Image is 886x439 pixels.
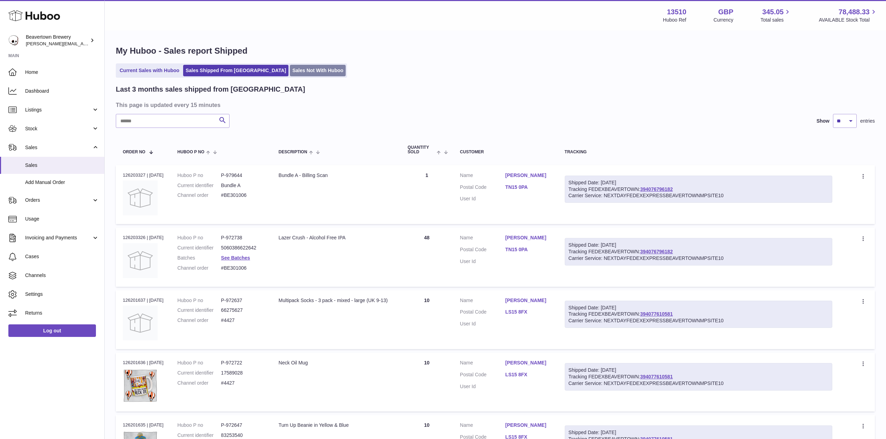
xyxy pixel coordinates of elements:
span: Huboo P no [178,150,204,154]
dt: User Id [460,321,505,327]
span: Orders [25,197,92,203]
span: Dashboard [25,88,99,94]
dt: Channel order [178,317,221,324]
span: Cases [25,253,99,260]
dt: Postal Code [460,371,505,380]
dd: P-972722 [221,360,265,366]
dt: Huboo P no [178,360,221,366]
span: Returns [25,310,99,316]
img: Matthew.McCormack@beavertownbrewery.co.uk [8,35,19,46]
h3: This page is updated every 15 minutes [116,101,873,109]
div: Shipped Date: [DATE] [569,367,828,373]
dd: 17589028 [221,370,265,376]
td: 10 [401,290,453,349]
dd: P-979644 [221,172,265,179]
dt: Batches [178,255,221,261]
dt: Name [460,297,505,306]
span: Quantity Sold [408,145,435,154]
div: Carrier Service: NEXTDAYFEDEXEXPRESSBEAVERTOWNMPSITE10 [569,317,828,324]
label: Show [817,118,829,124]
div: Shipped Date: [DATE] [569,179,828,186]
span: 78,488.33 [839,7,870,17]
dt: User Id [460,258,505,265]
dt: Postal Code [460,246,505,255]
dt: Name [460,360,505,368]
dd: P-972647 [221,422,265,429]
h1: My Huboo - Sales report Shipped [116,45,875,56]
a: 345.05 Total sales [760,7,791,23]
a: TN15 0PA [505,184,551,191]
a: [PERSON_NAME] [505,234,551,241]
dd: #BE301006 [221,265,265,271]
span: Invoicing and Payments [25,234,92,241]
dd: #BE301006 [221,192,265,199]
dt: Current identifier [178,245,221,251]
a: 394076796182 [640,249,673,254]
dt: Channel order [178,380,221,386]
div: Carrier Service: NEXTDAYFEDEXEXPRESSBEAVERTOWNMPSITE10 [569,255,828,262]
a: [PERSON_NAME] [505,297,551,304]
dd: 83253540 [221,432,265,439]
dt: Current identifier [178,432,221,439]
div: 126201637 | [DATE] [123,297,164,303]
dd: P-972738 [221,234,265,241]
span: [PERSON_NAME][EMAIL_ADDRESS][PERSON_NAME][DOMAIN_NAME] [26,41,177,46]
div: Neck Oil Mug [279,360,394,366]
a: [PERSON_NAME] [505,422,551,429]
a: Sales Not With Huboo [290,65,346,76]
a: LS15 8FX [505,371,551,378]
h2: Last 3 months sales shipped from [GEOGRAPHIC_DATA] [116,85,305,94]
span: Add Manual Order [25,179,99,186]
td: 1 [401,165,453,224]
div: Tracking FEDEXBEAVERTOWN: [565,238,832,265]
div: Carrier Service: NEXTDAYFEDEXEXPRESSBEAVERTOWNMPSITE10 [569,192,828,199]
img: no-photo.jpg [123,180,158,215]
a: TN15 0PA [505,246,551,253]
dd: 5060386622642 [221,245,265,251]
div: Beavertown Brewery [26,34,89,47]
td: 48 [401,228,453,286]
span: Channels [25,272,99,279]
div: Multipack Socks - 3 pack - mixed - large (UK 9-13) [279,297,394,304]
span: Listings [25,107,92,113]
div: Tracking FEDEXBEAVERTOWN: [565,363,832,391]
img: no-photo.jpg [123,243,158,278]
a: 78,488.33 AVAILABLE Stock Total [819,7,878,23]
a: 394077610581 [640,374,673,379]
dd: 66275627 [221,307,265,314]
img: no-photo.jpg [123,306,158,340]
dt: Name [460,234,505,243]
span: Order No [123,150,145,154]
a: Log out [8,324,96,337]
span: 345.05 [762,7,783,17]
div: Turn Up Beanie in Yellow & Blue [279,422,394,429]
div: 126201635 | [DATE] [123,422,164,428]
span: Description [279,150,307,154]
dt: Current identifier [178,182,221,189]
div: Tracking FEDEXBEAVERTOWN: [565,176,832,203]
div: 126201636 | [DATE] [123,360,164,366]
span: Sales [25,162,99,169]
dt: Huboo P no [178,422,221,429]
span: Sales [25,144,92,151]
a: [PERSON_NAME] [505,360,551,366]
a: [PERSON_NAME] [505,172,551,179]
dt: Huboo P no [178,172,221,179]
dt: Postal Code [460,309,505,317]
dt: Name [460,172,505,180]
dt: Current identifier [178,370,221,376]
dt: Current identifier [178,307,221,314]
div: 126203327 | [DATE] [123,172,164,178]
dd: Bundle A [221,182,265,189]
a: Current Sales with Huboo [117,65,182,76]
div: Huboo Ref [663,17,686,23]
img: beigebell-merchandise-neck-oil-mug-29988979867684.png [123,368,158,403]
span: Home [25,69,99,76]
div: Carrier Service: NEXTDAYFEDEXEXPRESSBEAVERTOWNMPSITE10 [569,380,828,387]
dt: Huboo P no [178,297,221,304]
dt: Channel order [178,265,221,271]
div: Shipped Date: [DATE] [569,429,828,436]
a: Sales Shipped From [GEOGRAPHIC_DATA] [183,65,288,76]
dt: User Id [460,383,505,390]
div: Lazer Crush - Alcohol Free IPA [279,234,394,241]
